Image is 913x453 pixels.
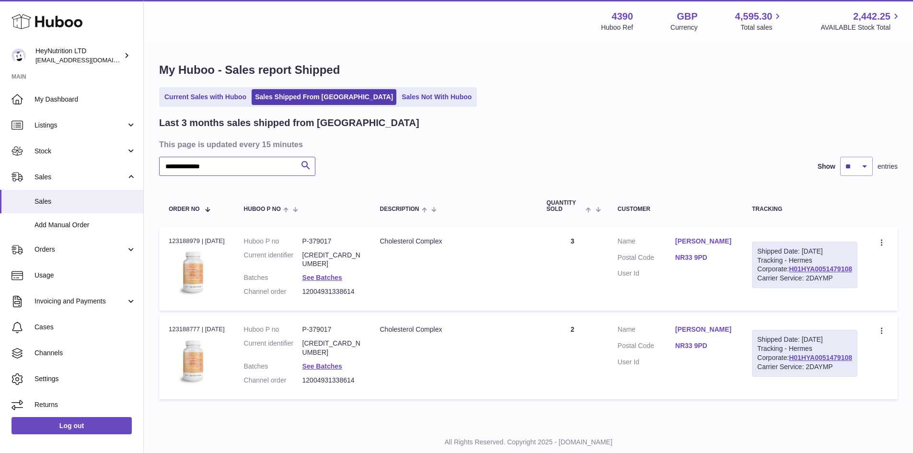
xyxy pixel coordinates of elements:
[789,354,852,361] a: H01HYA0051479108
[675,341,733,350] a: NR33 9PD
[159,116,419,129] h2: Last 3 months sales shipped from [GEOGRAPHIC_DATA]
[675,237,733,246] a: [PERSON_NAME]
[244,237,302,246] dt: Huboo P no
[735,10,784,32] a: 4,595.30 Total sales
[618,358,675,367] dt: User Id
[35,323,136,332] span: Cases
[161,89,250,105] a: Current Sales with Huboo
[302,376,361,385] dd: 12004931338614
[169,325,225,334] div: 123188777 | [DATE]
[752,330,857,377] div: Tracking - Hermes Corporate:
[302,325,361,334] dd: P-379017
[675,253,733,262] a: NR33 9PD
[35,121,126,130] span: Listings
[546,200,583,212] span: Quantity Sold
[302,237,361,246] dd: P-379017
[35,147,126,156] span: Stock
[244,273,302,282] dt: Batches
[244,206,281,212] span: Huboo P no
[302,339,361,357] dd: [CREDIT_CARD_NUMBER]
[252,89,396,105] a: Sales Shipped From [GEOGRAPHIC_DATA]
[35,95,136,104] span: My Dashboard
[12,48,26,63] img: info@heynutrition.com
[35,297,126,306] span: Invoicing and Payments
[35,173,126,182] span: Sales
[818,162,835,171] label: Show
[169,206,200,212] span: Order No
[169,337,217,385] img: 43901725566350.jpg
[757,362,852,372] div: Carrier Service: 2DAYMP
[735,10,773,23] span: 4,595.30
[244,376,302,385] dt: Channel order
[878,162,898,171] span: entries
[35,374,136,383] span: Settings
[618,206,733,212] div: Customer
[398,89,475,105] a: Sales Not With Huboo
[169,237,225,245] div: 123188979 | [DATE]
[757,247,852,256] div: Shipped Date: [DATE]
[35,221,136,230] span: Add Manual Order
[380,237,527,246] div: Cholesterol Complex
[380,325,527,334] div: Cholesterol Complex
[35,197,136,206] span: Sales
[35,56,141,64] span: [EMAIL_ADDRESS][DOMAIN_NAME]
[601,23,633,32] div: Huboo Ref
[35,348,136,358] span: Channels
[618,269,675,278] dt: User Id
[612,10,633,23] strong: 4390
[618,237,675,248] dt: Name
[302,287,361,296] dd: 12004931338614
[159,62,898,78] h1: My Huboo - Sales report Shipped
[618,253,675,265] dt: Postal Code
[618,325,675,337] dt: Name
[302,362,342,370] a: See Batches
[12,417,132,434] a: Log out
[35,400,136,409] span: Returns
[35,245,126,254] span: Orders
[35,46,122,65] div: HeyNutrition LTD
[244,339,302,357] dt: Current identifier
[302,251,361,269] dd: [CREDIT_CARD_NUMBER]
[380,206,419,212] span: Description
[677,10,697,23] strong: GBP
[675,325,733,334] a: [PERSON_NAME]
[752,242,857,289] div: Tracking - Hermes Corporate:
[618,341,675,353] dt: Postal Code
[169,248,217,296] img: 43901725566350.jpg
[244,325,302,334] dt: Huboo P no
[853,10,890,23] span: 2,442.25
[537,315,608,399] td: 2
[670,23,698,32] div: Currency
[740,23,783,32] span: Total sales
[244,251,302,269] dt: Current identifier
[757,335,852,344] div: Shipped Date: [DATE]
[159,139,895,150] h3: This page is updated every 15 minutes
[35,271,136,280] span: Usage
[244,362,302,371] dt: Batches
[821,10,901,32] a: 2,442.25 AVAILABLE Stock Total
[821,23,901,32] span: AVAILABLE Stock Total
[789,265,852,273] a: H01HYA0051479108
[752,206,857,212] div: Tracking
[537,227,608,311] td: 3
[151,438,905,447] p: All Rights Reserved. Copyright 2025 - [DOMAIN_NAME]
[244,287,302,296] dt: Channel order
[757,274,852,283] div: Carrier Service: 2DAYMP
[302,274,342,281] a: See Batches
